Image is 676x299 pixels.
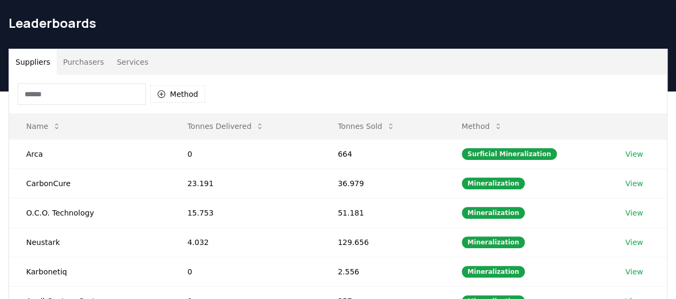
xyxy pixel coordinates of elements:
div: Mineralization [462,236,525,248]
h1: Leaderboards [9,14,667,32]
td: Arca [9,139,170,168]
td: Karbonetiq [9,257,170,286]
td: 36.979 [321,168,445,198]
a: View [625,149,643,159]
td: 0 [170,257,321,286]
div: Mineralization [462,207,525,219]
button: Tonnes Delivered [179,116,273,137]
a: View [625,178,643,189]
button: Suppliers [9,49,57,75]
td: 2.556 [321,257,445,286]
div: Mineralization [462,178,525,189]
td: 129.656 [321,227,445,257]
button: Purchasers [57,49,111,75]
td: O.C.O. Technology [9,198,170,227]
td: 0 [170,139,321,168]
button: Tonnes Sold [329,116,403,137]
a: View [625,208,643,218]
button: Services [111,49,155,75]
div: Mineralization [462,266,525,278]
div: Surficial Mineralization [462,148,557,160]
td: Neustark [9,227,170,257]
button: Name [18,116,69,137]
td: CarbonCure [9,168,170,198]
button: Method [150,86,205,103]
td: 664 [321,139,445,168]
button: Method [453,116,511,137]
td: 15.753 [170,198,321,227]
td: 4.032 [170,227,321,257]
a: View [625,266,643,277]
td: 51.181 [321,198,445,227]
a: View [625,237,643,248]
td: 23.191 [170,168,321,198]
